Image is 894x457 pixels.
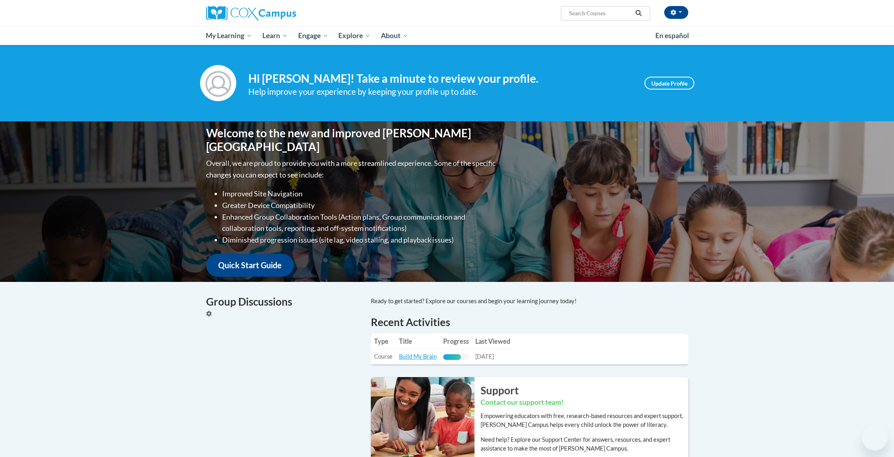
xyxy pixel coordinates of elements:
a: Explore [333,27,376,45]
p: Overall, we are proud to provide you with a more streamlined experience. Some of the specific cha... [206,157,497,181]
li: Improved Site Navigation [222,188,497,200]
h3: Contact our support team! [481,398,688,408]
span: Course [374,353,393,360]
h4: Hi [PERSON_NAME]! Take a minute to review your profile. [248,72,632,86]
span: Learn [262,31,288,41]
div: Help improve your experience by keeping your profile up to date. [248,85,632,98]
span: En español [655,31,689,40]
p: Need help? Explore our Support Center for answers, resources, and expert assistance to make the m... [481,435,688,453]
th: Title [396,333,440,349]
th: Progress [440,333,472,349]
span: Explore [338,31,370,41]
a: Engage [293,27,333,45]
li: Diminished progression issues (site lag, video stalling, and playback issues) [222,234,497,246]
iframe: Button to launch messaging window [862,425,888,451]
span: [DATE] [475,353,494,360]
a: About [376,27,413,45]
span: Engage [298,31,328,41]
a: My Learning [201,27,258,45]
th: Type [371,333,396,349]
img: Cox Campus [206,6,296,20]
input: Search Courses [568,8,632,18]
h1: Welcome to the new and improved [PERSON_NAME][GEOGRAPHIC_DATA] [206,126,497,153]
a: Cox Campus [206,6,359,20]
h2: Support [481,383,688,398]
h1: Recent Activities [371,315,688,329]
p: Empowering educators with free, research-based resources and expert support, [PERSON_NAME] Campus... [481,412,688,429]
a: Learn [257,27,293,45]
button: Search [632,8,644,18]
li: Enhanced Group Collaboration Tools (Action plans, Group communication and collaboration tools, re... [222,211,497,235]
li: Greater Device Compatibility [222,200,497,211]
a: En español [650,27,694,44]
img: Profile Image [200,65,236,101]
div: Progress, % [443,354,461,360]
span: About [381,31,408,41]
h4: Group Discussions [206,294,359,310]
span: My Learning [206,31,252,41]
a: Build My Brain [399,353,437,360]
div: Main menu [194,27,700,45]
th: Last Viewed [472,333,513,349]
a: Update Profile [644,77,694,90]
button: Account Settings [664,6,688,19]
a: Quick Start Guide [206,254,294,277]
